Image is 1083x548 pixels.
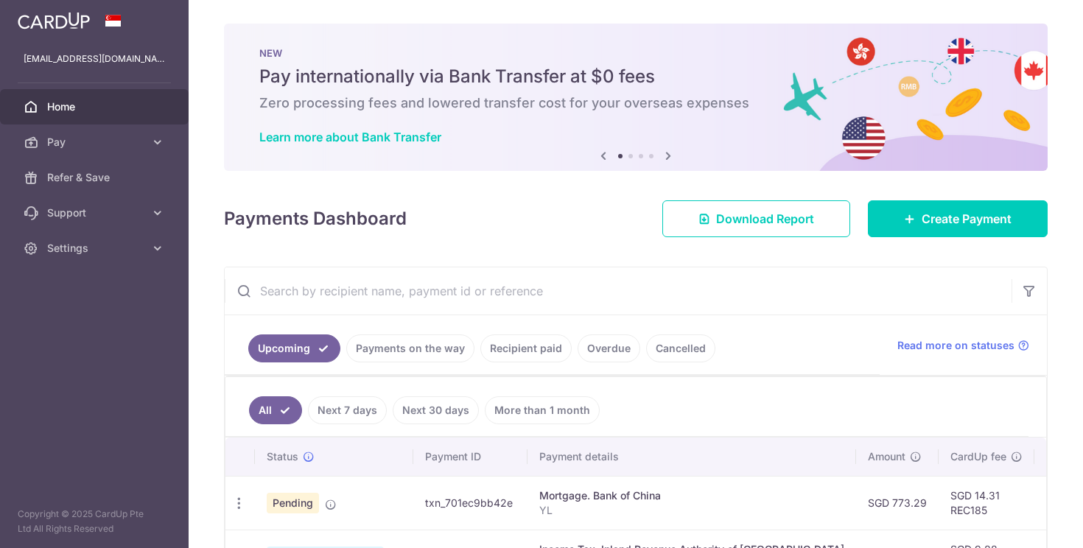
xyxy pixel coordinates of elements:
p: NEW [259,47,1012,59]
a: Next 7 days [308,396,387,424]
a: Learn more about Bank Transfer [259,130,441,144]
th: Payment ID [413,438,528,476]
span: Amount [868,449,905,464]
a: Read more on statuses [897,338,1029,353]
span: Download Report [716,210,814,228]
span: Settings [47,241,144,256]
th: Payment details [528,438,856,476]
h6: Zero processing fees and lowered transfer cost for your overseas expenses [259,94,1012,112]
a: All [249,396,302,424]
span: Status [267,449,298,464]
h5: Pay internationally via Bank Transfer at $0 fees [259,65,1012,88]
img: CardUp [18,12,90,29]
span: CardUp fee [950,449,1006,464]
span: Read more on statuses [897,338,1014,353]
span: Support [47,205,144,220]
input: Search by recipient name, payment id or reference [225,267,1012,315]
a: Payments on the way [346,334,474,362]
td: txn_701ec9bb42e [413,476,528,530]
a: Create Payment [868,200,1048,237]
p: YL [539,503,844,518]
a: Recipient paid [480,334,572,362]
span: Refer & Save [47,170,144,185]
span: Pay [47,135,144,150]
a: Next 30 days [393,396,479,424]
a: Overdue [578,334,640,362]
a: Download Report [662,200,850,237]
span: Create Payment [922,210,1012,228]
a: Cancelled [646,334,715,362]
td: SGD 14.31 REC185 [939,476,1034,530]
a: Upcoming [248,334,340,362]
div: Mortgage. Bank of China [539,488,844,503]
span: Home [47,99,144,114]
span: Pending [267,493,319,513]
img: Bank transfer banner [224,24,1048,171]
td: SGD 773.29 [856,476,939,530]
a: More than 1 month [485,396,600,424]
p: [EMAIL_ADDRESS][DOMAIN_NAME] [24,52,165,66]
h4: Payments Dashboard [224,205,407,232]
